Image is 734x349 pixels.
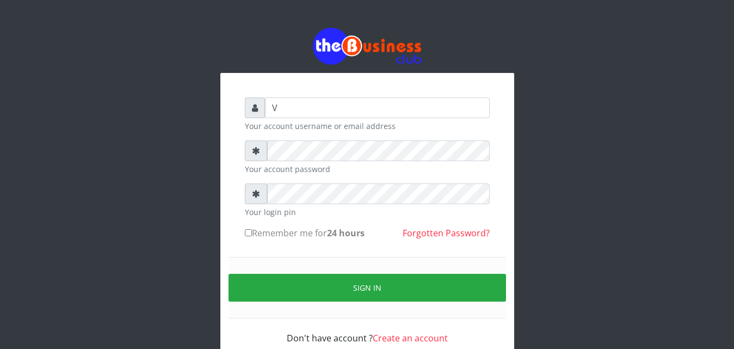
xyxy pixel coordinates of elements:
[327,227,365,239] b: 24 hours
[245,229,252,236] input: Remember me for24 hours
[229,274,506,302] button: Sign in
[403,227,490,239] a: Forgotten Password?
[265,97,490,118] input: Username or email address
[245,163,490,175] small: Your account password
[245,206,490,218] small: Your login pin
[245,226,365,240] label: Remember me for
[245,120,490,132] small: Your account username or email address
[245,319,490,345] div: Don't have account ?
[373,332,448,344] a: Create an account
